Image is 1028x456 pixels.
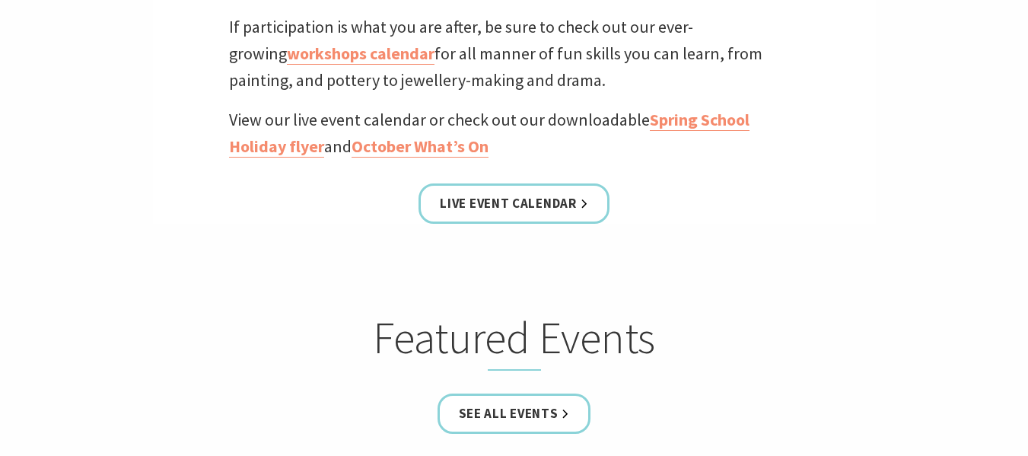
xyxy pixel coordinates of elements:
a: Spring School Holiday flyer [229,109,750,158]
a: October What’s On [352,136,489,158]
a: Live Event Calendar [419,183,609,224]
h2: Featured Events [216,311,813,371]
p: View our live event calendar or check out our downloadable and [229,107,800,160]
a: workshops calendar [287,43,434,65]
a: See all Events [438,394,591,434]
p: If participation is what you are after, be sure to check out our ever-growing for all manner of f... [229,14,800,94]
